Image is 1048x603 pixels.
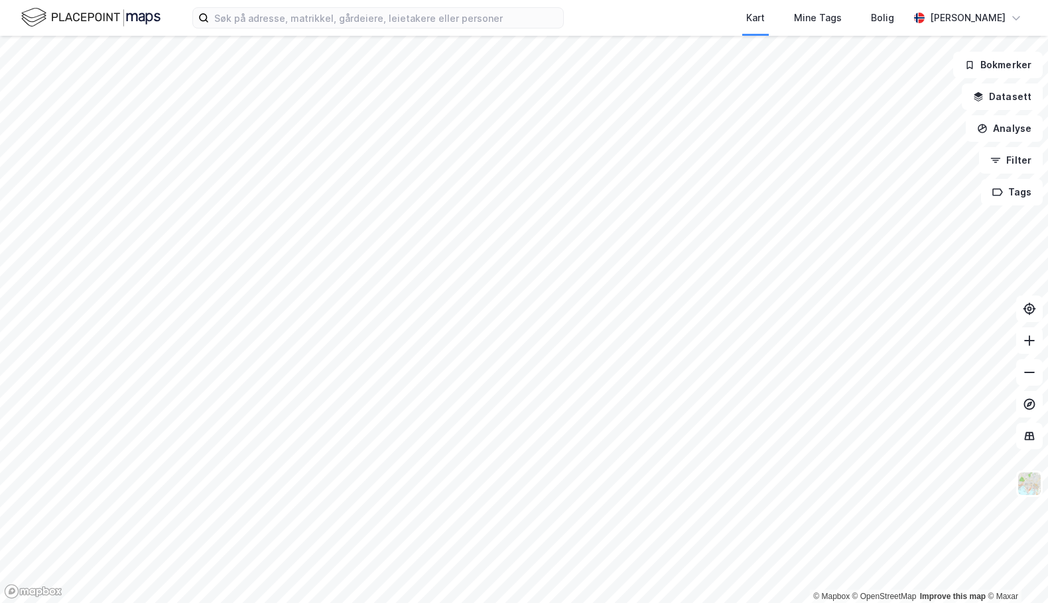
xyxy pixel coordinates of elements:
[794,10,842,26] div: Mine Tags
[852,592,917,601] a: OpenStreetMap
[953,52,1043,78] button: Bokmerker
[813,592,850,601] a: Mapbox
[1017,471,1042,496] img: Z
[962,83,1043,110] button: Datasett
[982,539,1048,603] div: Kontrollprogram for chat
[4,584,62,599] a: Mapbox homepage
[930,10,1006,26] div: [PERSON_NAME]
[982,539,1048,603] iframe: Chat Widget
[920,592,986,601] a: Improve this map
[209,8,563,28] input: Søk på adresse, matrikkel, gårdeiere, leietakere eller personer
[871,10,894,26] div: Bolig
[746,10,765,26] div: Kart
[21,6,161,29] img: logo.f888ab2527a4732fd821a326f86c7f29.svg
[979,147,1043,174] button: Filter
[981,179,1043,205] button: Tags
[966,115,1043,142] button: Analyse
